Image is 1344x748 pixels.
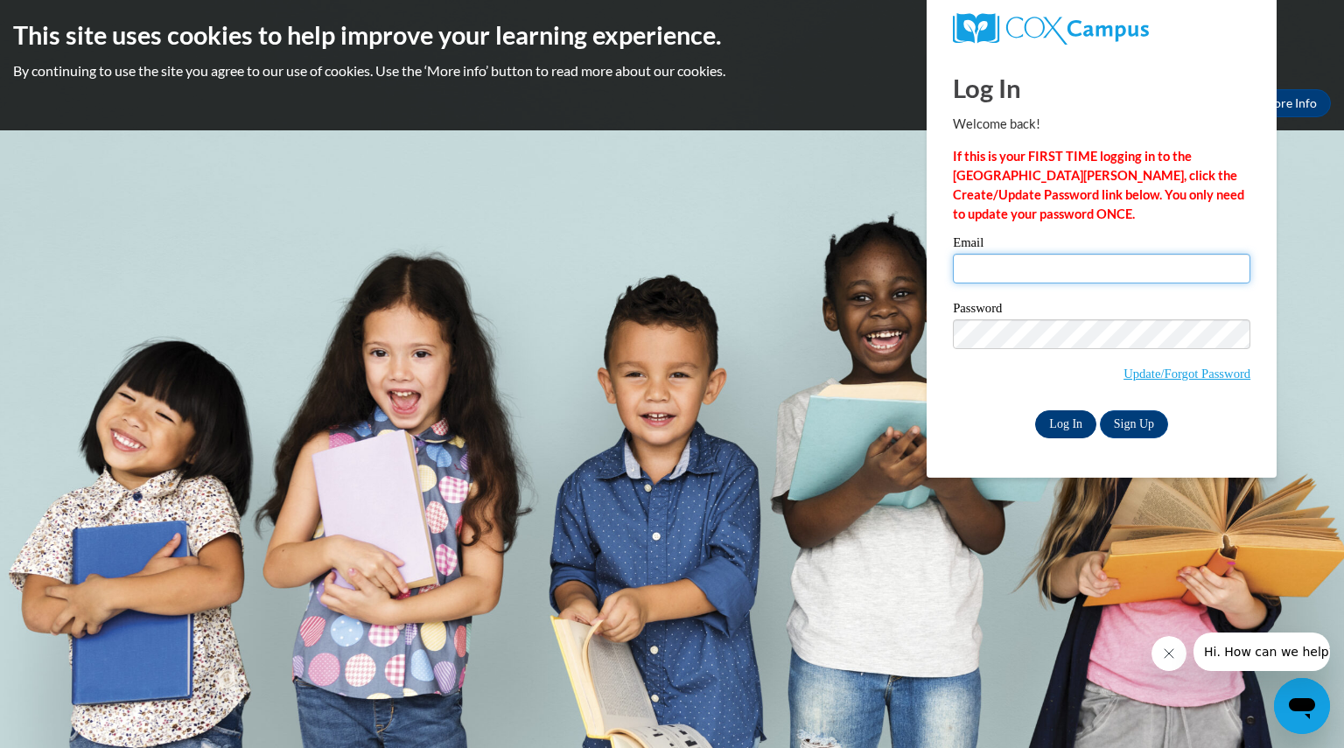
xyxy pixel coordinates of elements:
input: Log In [1035,410,1096,438]
a: More Info [1249,89,1331,117]
iframe: Message from company [1193,633,1330,671]
strong: If this is your FIRST TIME logging in to the [GEOGRAPHIC_DATA][PERSON_NAME], click the Create/Upd... [953,149,1244,221]
a: Sign Up [1100,410,1168,438]
h1: Log In [953,70,1250,106]
img: COX Campus [953,13,1149,45]
label: Password [953,302,1250,319]
iframe: Button to launch messaging window [1274,678,1330,734]
iframe: Close message [1151,636,1186,671]
p: By continuing to use the site you agree to our use of cookies. Use the ‘More info’ button to read... [13,61,1331,80]
h2: This site uses cookies to help improve your learning experience. [13,17,1331,52]
label: Email [953,236,1250,254]
p: Welcome back! [953,115,1250,134]
a: COX Campus [953,13,1250,45]
span: Hi. How can we help? [10,12,142,26]
a: Update/Forgot Password [1123,367,1250,381]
